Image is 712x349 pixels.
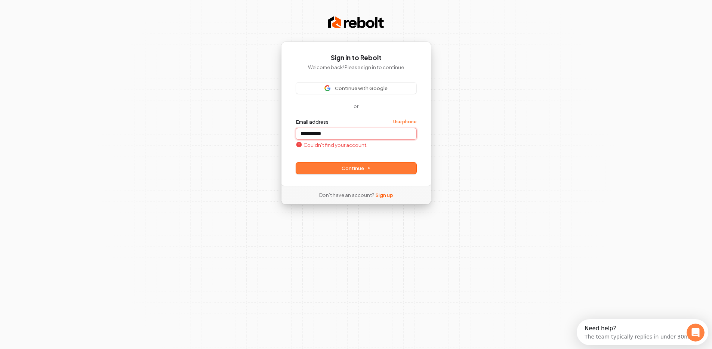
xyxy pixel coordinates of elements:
[577,319,708,345] iframe: Intercom live chat discovery launcher
[324,85,330,91] img: Sign in with Google
[403,129,412,138] keeper-lock: Open Keeper Popup
[376,192,393,198] a: Sign up
[393,119,416,125] a: Use phone
[296,163,416,174] button: Continue
[296,53,416,62] h1: Sign in to Rebolt
[296,83,416,94] button: Sign in with GoogleContinue with Google
[687,324,705,342] iframe: Intercom live chat
[354,103,358,109] p: or
[296,118,329,125] label: Email address
[319,192,374,198] span: Don’t have an account?
[8,6,112,12] div: Need help?
[296,142,367,148] p: Couldn't find your account.
[328,15,384,30] img: Rebolt Logo
[342,165,371,172] span: Continue
[335,85,388,92] span: Continue with Google
[8,12,112,20] div: The team typically replies in under 30m
[296,64,416,71] p: Welcome back! Please sign in to continue
[3,3,135,24] div: Open Intercom Messenger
